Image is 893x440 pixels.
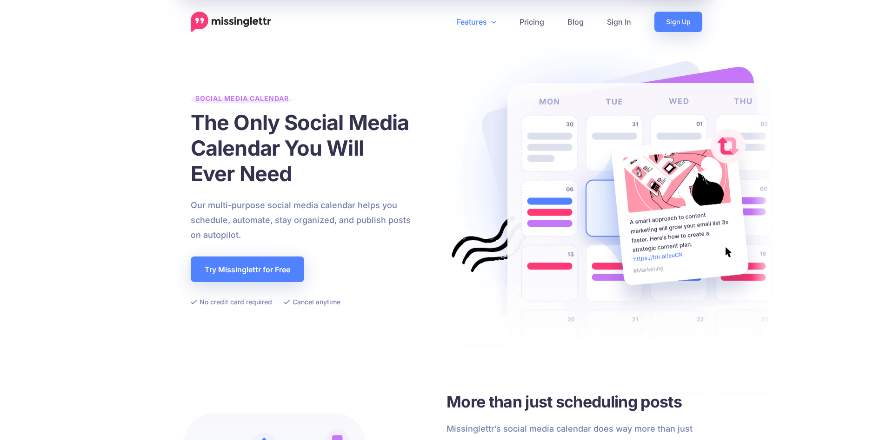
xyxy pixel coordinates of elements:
[446,391,709,412] h3: More than just scheduling posts
[191,94,293,107] span: Social Media Calendar
[191,256,304,282] a: Try Missinglettr for Free
[556,12,595,32] a: Blog
[445,12,508,32] a: Features
[191,12,271,32] a: Home
[508,12,556,32] a: Pricing
[595,12,643,32] a: Sign In
[191,110,421,186] h1: The Only Social Media Calendar You Will Ever Need
[284,296,340,308] li: Cancel anytime
[191,198,421,243] p: Our multi-purpose social media calendar helps you schedule, automate, stay organized, and publish...
[654,12,702,32] a: Sign Up
[191,296,272,308] li: No credit card required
